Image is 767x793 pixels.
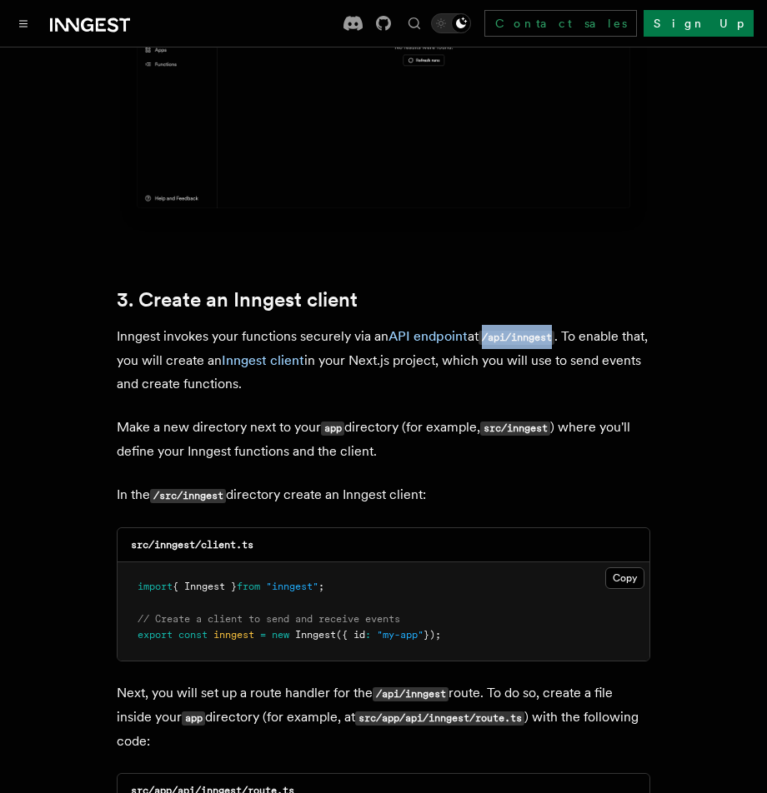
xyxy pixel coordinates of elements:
[213,629,254,641] span: inngest
[117,681,650,753] p: Next, you will set up a route handler for the route. To do so, create a file inside your director...
[117,325,650,396] p: Inngest invokes your functions securely via an at . To enable that, you will create an in your Ne...
[480,421,550,436] code: src/inngest
[138,581,173,592] span: import
[644,10,754,37] a: Sign Up
[117,483,650,507] p: In the directory create an Inngest client:
[484,10,637,37] a: Contact sales
[389,328,468,344] a: API endpoint
[404,13,424,33] button: Find something...
[295,629,336,641] span: Inngest
[373,687,449,701] code: /api/inngest
[138,629,173,641] span: export
[431,13,471,33] button: Toggle dark mode
[355,711,524,726] code: src/app/api/inngest/route.ts
[117,416,650,463] p: Make a new directory next to your directory (for example, ) where you'll define your Inngest func...
[131,539,253,551] code: src/inngest/client.ts
[150,489,226,503] code: /src/inngest
[377,629,424,641] span: "my-app"
[182,711,205,726] code: app
[260,629,266,641] span: =
[13,13,33,33] button: Toggle navigation
[365,629,371,641] span: :
[605,567,644,589] button: Copy
[173,581,237,592] span: { Inngest }
[479,331,554,345] code: /api/inngest
[138,613,400,625] span: // Create a client to send and receive events
[178,629,208,641] span: const
[321,421,344,436] code: app
[117,288,358,312] a: 3. Create an Inngest client
[272,629,289,641] span: new
[336,629,365,641] span: ({ id
[318,581,324,592] span: ;
[222,352,304,368] a: Inngest client
[424,629,441,641] span: });
[237,581,260,592] span: from
[266,581,318,592] span: "inngest"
